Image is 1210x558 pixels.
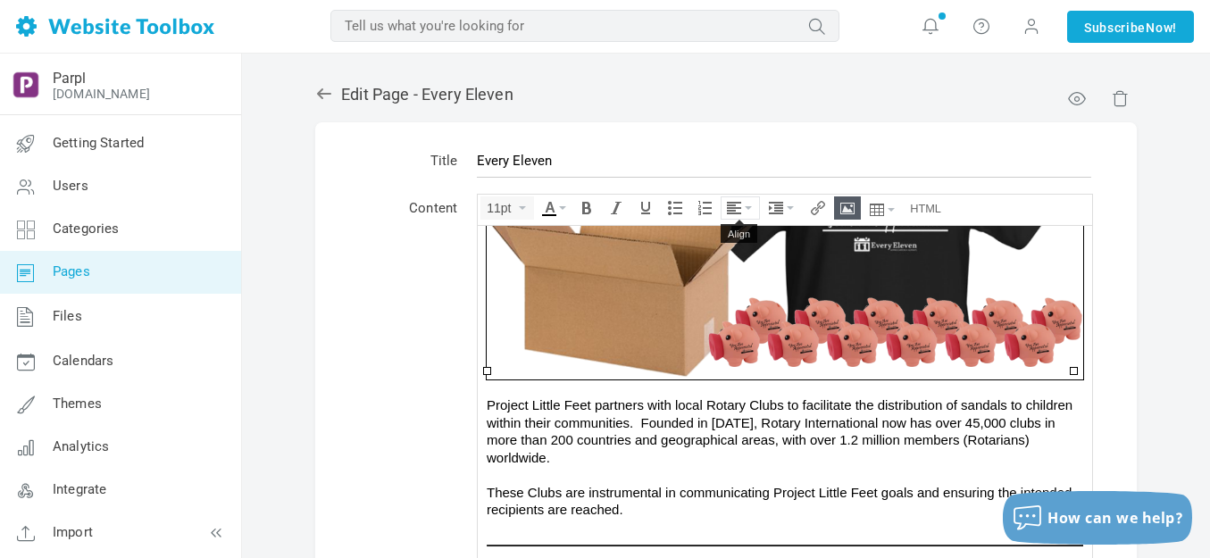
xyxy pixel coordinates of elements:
[603,196,630,220] div: Italic
[763,196,802,220] div: Indent
[662,196,688,220] div: Bullet list
[9,259,594,292] span: These Clubs are instrumental in communicating Project Little Feet goals and ensuring the intended...
[9,171,595,239] span: Project Little Feet partners with local Rotary Clubs to facilitate the distribution of sandals to...
[9,313,605,325] img: 286758%2F9505257%2FSlide1.png
[1047,508,1183,528] span: How can we help?
[53,438,109,454] span: Analytics
[691,196,718,220] div: Numbered list
[106,345,508,395] img: 286758%2F9505228%2FSlide2.png
[53,396,102,412] span: Themes
[480,196,534,220] div: Font Sizes
[351,140,467,187] td: Title
[330,10,839,42] input: Tell us what you're looking for
[1003,491,1192,545] button: How can we help?
[573,196,600,220] div: Bold
[1067,11,1194,43] a: SubscribeNow!
[53,524,93,540] span: Import
[53,135,144,151] span: Getting Started
[805,196,831,220] div: Insert/edit link
[834,196,861,220] div: Insert/edit image
[53,70,86,87] a: Parpl
[864,196,901,223] div: Table
[53,481,106,497] span: Integrate
[487,201,515,215] span: 11pt
[315,85,1137,104] h2: Edit Page - Every Eleven
[721,224,757,243] div: Align
[12,71,40,99] img: output-onlinepngtools%20-%202025-05-26T183955.010.png
[53,178,88,194] span: Users
[1146,18,1177,37] span: Now!
[53,263,90,279] span: Pages
[53,353,113,369] span: Calendars
[632,196,659,220] div: Underline
[721,196,760,220] div: Align
[53,87,150,101] a: [DOMAIN_NAME]
[904,196,947,220] div: Source code
[53,221,120,237] span: Categories
[53,308,82,324] span: Files
[537,196,571,220] div: Text color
